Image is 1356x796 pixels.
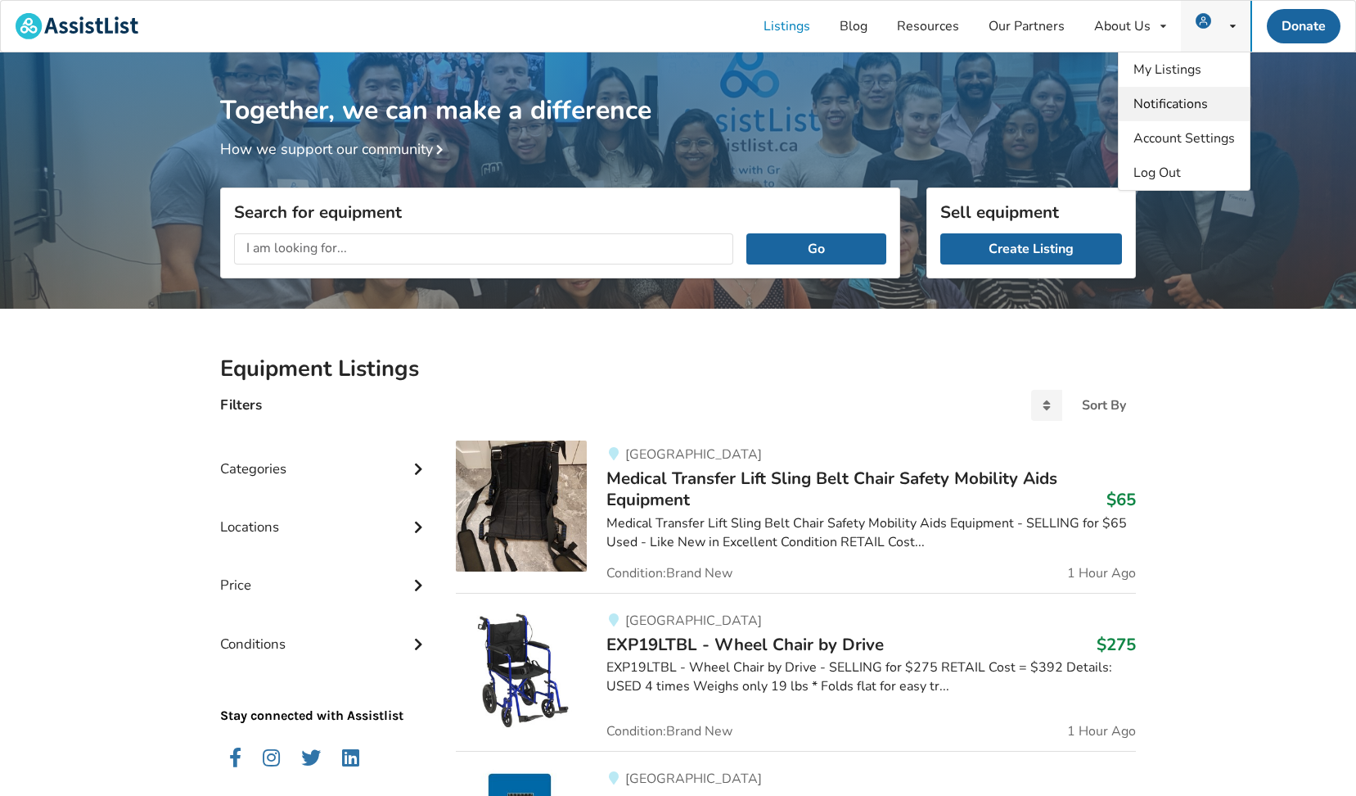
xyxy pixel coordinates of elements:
img: mobility-medical transfer lift sling belt chair safety mobility aids equipment [456,441,587,572]
span: Condition: Brand New [606,725,732,738]
h3: $275 [1097,634,1136,655]
span: 1 Hour Ago [1067,567,1136,580]
a: How we support our community [220,139,449,159]
a: Blog [825,1,882,52]
div: EXP19LTBL - Wheel Chair by Drive - SELLING for $275 RETAIL Cost = $392 Details: USED 4 times Weig... [606,658,1136,696]
a: mobility-exp19ltbl - wheel chair by drive[GEOGRAPHIC_DATA]EXP19LTBL - Wheel Chair by Drive$275EXP... [456,593,1136,751]
img: assistlist-logo [16,13,138,39]
div: About Us [1094,20,1151,33]
h1: Together, we can make a difference [220,52,1136,127]
span: [GEOGRAPHIC_DATA] [625,770,762,788]
div: Locations [220,486,430,544]
span: Account Settings [1133,129,1235,147]
p: Stay connected with Assistlist [220,661,430,726]
button: Go [746,233,886,265]
div: Medical Transfer Lift Sling Belt Chair Safety Mobility Aids Equipment - SELLING for $65 Used - Li... [606,514,1136,552]
a: Resources [882,1,974,52]
input: I am looking for... [234,233,733,265]
div: Categories [220,427,430,486]
h3: Search for equipment [234,201,886,223]
h3: Sell equipment [940,201,1122,223]
img: user icon [1196,13,1211,29]
a: Listings [749,1,825,52]
h4: Filters [220,396,262,414]
div: Price [220,544,430,602]
span: Log Out [1133,164,1181,182]
span: Medical Transfer Lift Sling Belt Chair Safety Mobility Aids Equipment [606,467,1057,511]
span: 1 Hour Ago [1067,725,1136,738]
div: Conditions [220,603,430,661]
div: Sort By [1082,399,1126,412]
span: [GEOGRAPHIC_DATA] [625,612,762,630]
span: Condition: Brand New [606,567,732,580]
span: EXP19LTBL - Wheel Chair by Drive [606,633,884,656]
span: Notifications [1133,95,1208,113]
img: mobility-exp19ltbl - wheel chair by drive [456,607,587,738]
h2: Equipment Listings [220,355,1136,383]
a: Donate [1267,9,1340,43]
a: mobility-medical transfer lift sling belt chair safety mobility aids equipment[GEOGRAPHIC_DATA]Me... [456,441,1136,593]
h3: $65 [1106,489,1136,510]
a: Create Listing [940,233,1122,265]
span: My Listings [1133,61,1201,79]
span: [GEOGRAPHIC_DATA] [625,445,762,464]
a: Our Partners [974,1,1079,52]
